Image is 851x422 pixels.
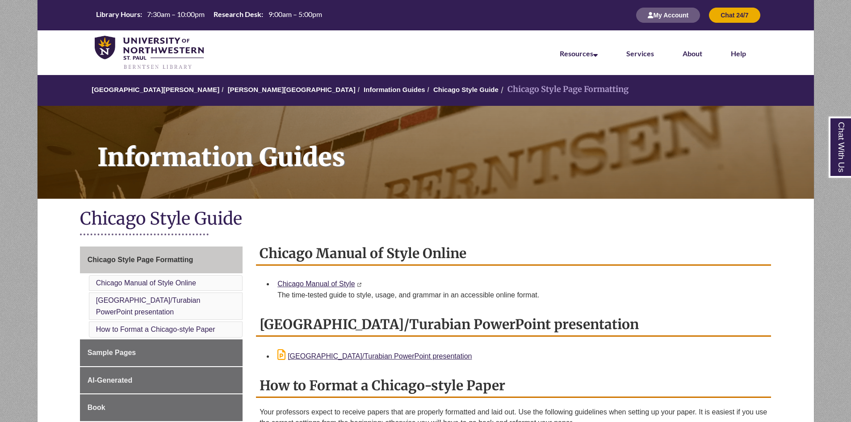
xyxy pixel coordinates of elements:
[147,10,205,18] span: 7:30am – 10:00pm
[636,8,700,23] button: My Account
[95,36,204,71] img: UNWSP Library Logo
[88,349,136,356] span: Sample Pages
[709,11,760,19] a: Chat 24/7
[88,404,105,411] span: Book
[256,374,771,398] h2: How to Format a Chicago-style Paper
[256,313,771,337] h2: [GEOGRAPHIC_DATA]/Turabian PowerPoint presentation
[80,394,243,421] a: Book
[80,247,243,273] a: Chicago Style Page Formatting
[626,49,654,58] a: Services
[210,9,264,19] th: Research Desk:
[636,11,700,19] a: My Account
[683,49,702,58] a: About
[228,86,356,93] a: [PERSON_NAME][GEOGRAPHIC_DATA]
[80,367,243,394] a: AI-Generated
[96,326,215,333] a: How to Format a Chicago-style Paper
[88,106,814,187] h1: Information Guides
[80,339,243,366] a: Sample Pages
[92,9,326,21] a: Hours Today
[88,376,132,384] span: AI-Generated
[709,8,760,23] button: Chat 24/7
[92,86,219,93] a: [GEOGRAPHIC_DATA][PERSON_NAME]
[560,49,598,58] a: Resources
[268,10,322,18] span: 9:00am – 5:00pm
[364,86,425,93] a: Information Guides
[499,83,629,96] li: Chicago Style Page Formatting
[96,297,201,316] a: [GEOGRAPHIC_DATA]/Turabian PowerPoint presentation
[731,49,746,58] a: Help
[92,9,143,19] th: Library Hours:
[277,352,472,360] a: [GEOGRAPHIC_DATA]/Turabian PowerPoint presentation
[38,106,814,199] a: Information Guides
[277,290,764,301] div: The time-tested guide to style, usage, and grammar in an accessible online format.
[80,208,771,231] h1: Chicago Style Guide
[357,283,362,287] i: This link opens in a new window
[256,242,771,266] h2: Chicago Manual of Style Online
[277,280,355,288] a: Chicago Manual of Style
[96,279,196,287] a: Chicago Manual of Style Online
[88,256,193,263] span: Chicago Style Page Formatting
[433,86,499,93] a: Chicago Style Guide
